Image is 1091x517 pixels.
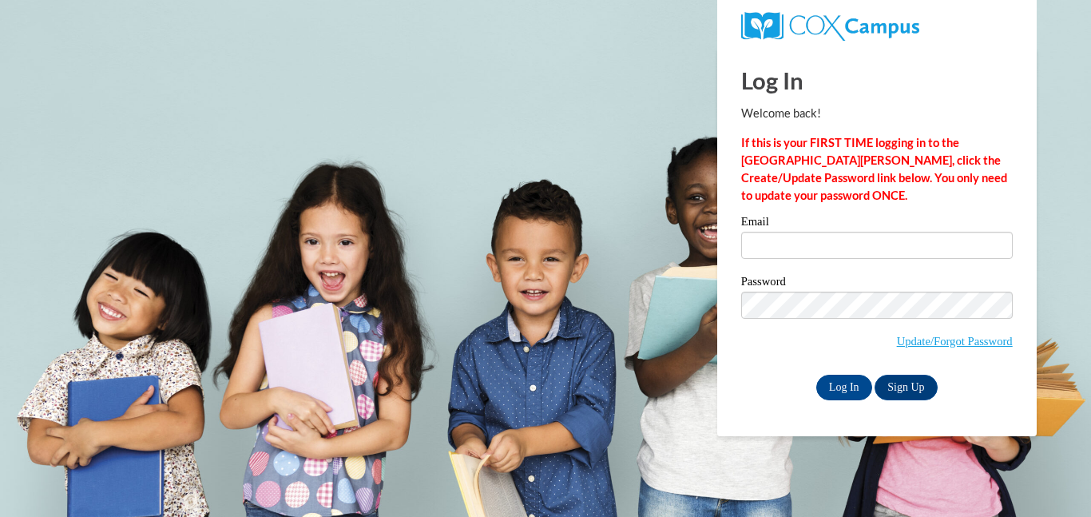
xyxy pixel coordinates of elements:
[741,276,1013,292] label: Password
[741,216,1013,232] label: Email
[741,18,919,32] a: COX Campus
[741,12,919,41] img: COX Campus
[741,64,1013,97] h1: Log In
[741,105,1013,122] p: Welcome back!
[741,136,1007,202] strong: If this is your FIRST TIME logging in to the [GEOGRAPHIC_DATA][PERSON_NAME], click the Create/Upd...
[897,335,1013,348] a: Update/Forgot Password
[816,375,872,400] input: Log In
[875,375,937,400] a: Sign Up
